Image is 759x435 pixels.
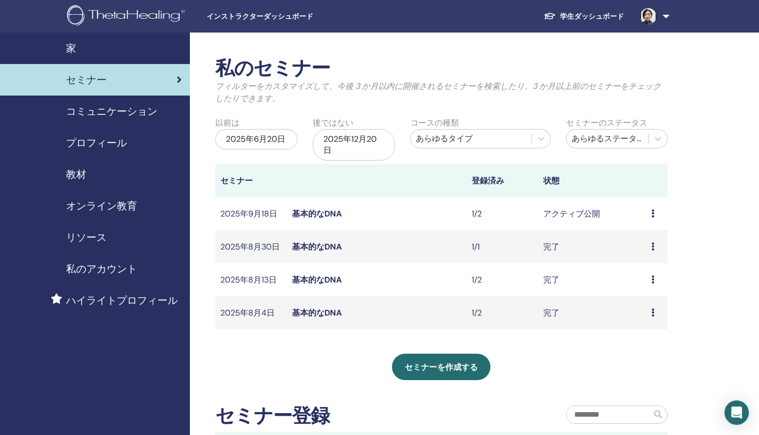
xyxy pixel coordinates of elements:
[536,7,632,26] a: 学生ダッシュボード
[472,307,482,318] font: 1/2
[572,133,645,144] font: あらゆるステータス
[66,105,157,118] font: コミュニケーション
[292,274,342,285] a: 基本的なDNA
[416,133,473,144] font: あらゆるタイプ
[66,42,76,55] font: 家
[215,117,240,128] font: 以前は
[472,274,482,285] font: 1/2
[220,241,280,252] font: 2025年8月30日
[66,136,127,149] font: プロフィール
[405,362,478,372] font: セミナーを作成する
[543,274,559,285] font: 完了
[220,175,253,186] font: セミナー
[724,400,749,425] div: Open Intercom Messenger
[410,117,459,128] font: コースの種類
[215,81,661,104] font: フィルターをカスタマイズして、今後 3 か月以内に開催されるセミナーを検索したり、3 か月以上前のセミナーをチェックしたりできます。
[226,134,285,144] font: 2025年6月20日
[472,175,504,186] font: 登録済み
[220,274,277,285] font: 2025年8月13日
[66,73,107,86] font: セミナー
[543,307,559,318] font: 完了
[66,231,107,244] font: リソース
[66,262,137,275] font: 私のアカウント
[215,403,329,428] font: セミナー登録
[66,294,178,307] font: ハイライトプロフィール
[207,12,313,20] font: インストラクターダッシュボード
[292,307,342,318] a: 基本的なDNA
[66,168,86,181] font: 教材
[313,117,353,128] font: 後ではない
[292,208,342,219] a: 基本的なDNA
[472,241,480,252] font: 1/1
[392,354,490,380] a: セミナーを作成する
[544,12,556,20] img: graduation-cap-white.svg
[66,199,137,212] font: オンライン教育
[543,241,559,252] font: 完了
[543,175,559,186] font: 状態
[566,117,647,128] font: セミナーのステータス
[472,208,482,219] font: 1/2
[220,307,275,318] font: 2025年8月4日
[220,208,277,219] font: 2025年9月18日
[215,55,330,81] font: 私のセミナー
[560,12,624,21] font: 学生ダッシュボード
[67,5,188,28] img: logo.png
[323,134,377,156] font: 2025年12月20日
[292,241,342,252] a: 基本的なDNA
[640,8,656,24] img: default.jpg
[543,208,600,219] font: アクティブ公開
